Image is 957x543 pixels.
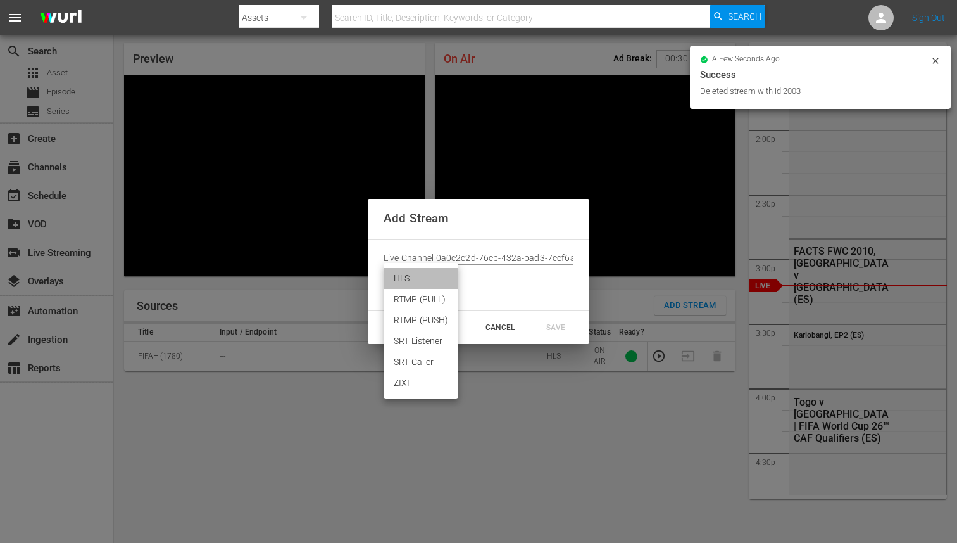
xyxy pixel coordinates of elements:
[728,5,761,28] span: Search
[912,13,945,23] a: Sign Out
[384,310,458,331] li: RTMP (PUSH)
[700,85,927,98] div: Deleted stream with id 2003
[384,331,458,352] li: SRT Listener
[712,54,780,65] span: a few seconds ago
[8,10,23,25] span: menu
[384,373,458,393] li: ZIXI
[384,268,458,289] li: HLS
[384,289,458,310] li: RTMP (PULL)
[700,67,941,82] div: Success
[384,352,458,373] li: SRT Caller
[30,3,91,33] img: ans4CAIJ8jUAAAAAAAAAAAAAAAAAAAAAAAAgQb4GAAAAAAAAAAAAAAAAAAAAAAAAJMjXAAAAAAAAAAAAAAAAAAAAAAAAgAT5G...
